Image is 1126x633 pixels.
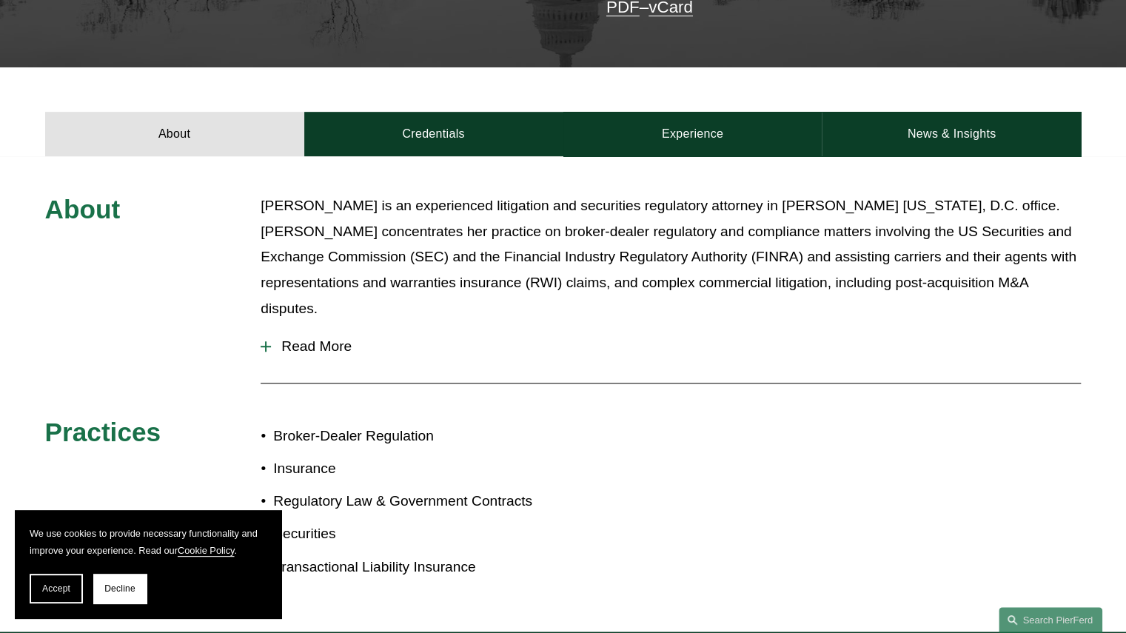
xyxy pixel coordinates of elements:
[563,112,822,156] a: Experience
[104,583,135,594] span: Decline
[273,423,563,449] p: Broker-Dealer Regulation
[93,574,147,603] button: Decline
[45,112,304,156] a: About
[273,456,563,482] p: Insurance
[178,545,235,556] a: Cookie Policy
[822,112,1081,156] a: News & Insights
[30,525,267,559] p: We use cookies to provide necessary functionality and improve your experience. Read our .
[261,193,1081,321] p: [PERSON_NAME] is an experienced litigation and securities regulatory attorney in [PERSON_NAME] [U...
[273,521,563,547] p: Securities
[30,574,83,603] button: Accept
[261,327,1081,366] button: Read More
[45,418,161,446] span: Practices
[304,112,563,156] a: Credentials
[273,555,563,580] p: Transactional Liability Insurance
[15,510,281,618] section: Cookie banner
[999,607,1102,633] a: Search this site
[271,338,1081,355] span: Read More
[273,489,563,515] p: Regulatory Law & Government Contracts
[42,583,70,594] span: Accept
[45,195,121,224] span: About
